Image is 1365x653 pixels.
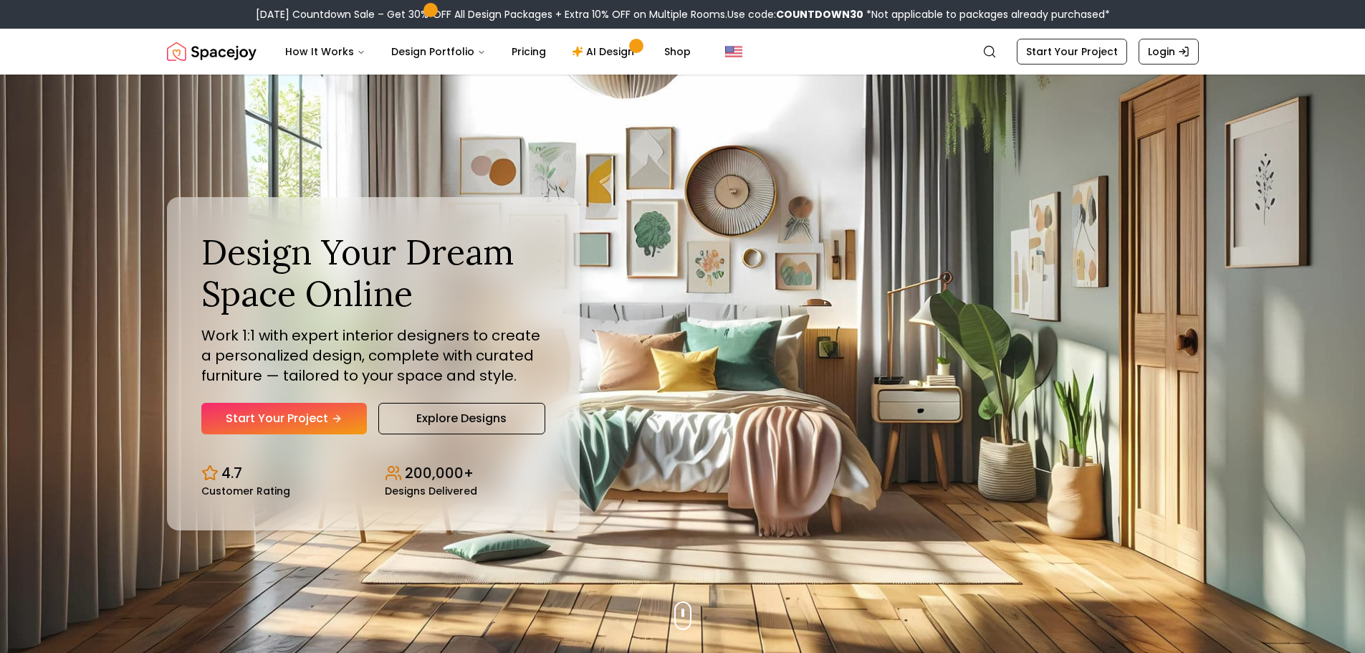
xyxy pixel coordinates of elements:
[1139,39,1199,65] a: Login
[776,7,863,22] b: COUNTDOWN30
[256,7,1110,22] div: [DATE] Countdown Sale – Get 30% OFF All Design Packages + Extra 10% OFF on Multiple Rooms.
[863,7,1110,22] span: *Not applicable to packages already purchased*
[725,43,742,60] img: United States
[385,486,477,496] small: Designs Delivered
[1017,39,1127,65] a: Start Your Project
[727,7,863,22] span: Use code:
[167,29,1199,75] nav: Global
[167,37,257,66] a: Spacejoy
[201,325,545,386] p: Work 1:1 with expert interior designers to create a personalized design, complete with curated fu...
[274,37,377,66] button: How It Works
[274,37,702,66] nav: Main
[167,37,257,66] img: Spacejoy Logo
[201,486,290,496] small: Customer Rating
[380,37,497,66] button: Design Portfolio
[405,463,474,483] p: 200,000+
[221,463,242,483] p: 4.7
[201,452,545,496] div: Design stats
[201,232,545,314] h1: Design Your Dream Space Online
[560,37,650,66] a: AI Design
[378,403,545,434] a: Explore Designs
[653,37,702,66] a: Shop
[500,37,557,66] a: Pricing
[201,403,367,434] a: Start Your Project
